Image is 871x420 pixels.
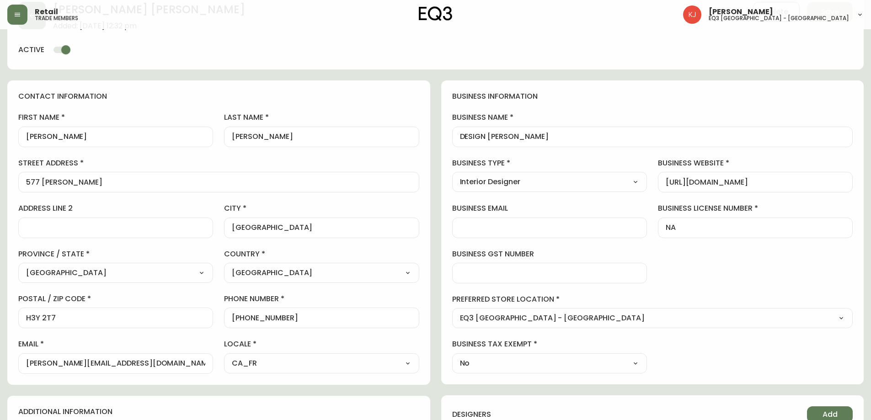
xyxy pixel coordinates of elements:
[658,203,853,213] label: business license number
[18,407,419,417] h4: additional information
[683,5,701,24] img: 24a625d34e264d2520941288c4a55f8e
[666,178,845,186] input: https://www.designshop.com
[35,8,58,16] span: Retail
[658,158,853,168] label: business website
[53,22,245,30] span: Added: [DATE] 12:32 pm
[18,91,419,101] h4: contact information
[452,294,853,304] label: preferred store location
[18,158,419,168] label: street address
[224,339,419,349] label: locale
[18,294,213,304] label: postal / zip code
[224,203,419,213] label: city
[823,409,838,420] span: Add
[224,249,419,259] label: country
[18,339,213,349] label: email
[18,45,44,55] h4: active
[18,203,213,213] label: address line 2
[18,112,213,122] label: first name
[18,249,213,259] label: province / state
[452,249,647,259] label: business gst number
[709,8,773,16] span: [PERSON_NAME]
[224,112,419,122] label: last name
[35,16,78,21] h5: trade members
[452,91,853,101] h4: business information
[419,6,453,21] img: logo
[224,294,419,304] label: phone number
[452,203,647,213] label: business email
[709,16,849,21] h5: eq3 [GEOGRAPHIC_DATA] - [GEOGRAPHIC_DATA]
[452,158,647,168] label: business type
[452,112,853,122] label: business name
[452,339,647,349] label: business tax exempt
[452,409,491,420] h4: designers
